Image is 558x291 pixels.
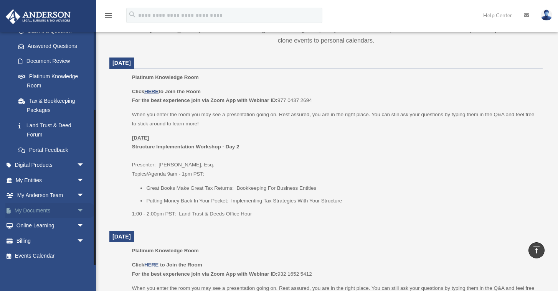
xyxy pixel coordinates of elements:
p: 1:00 - 2:00pm PST: Land Trust & Deeds Office Hour [132,209,537,219]
b: Click [132,262,160,268]
a: HERE [144,89,158,94]
span: arrow_drop_down [77,218,92,234]
a: Tax & Bookkeeping Packages [11,93,96,118]
b: For the best experience join via Zoom App with Webinar ID: [132,97,277,103]
a: Document Review [11,54,96,69]
i: menu [104,11,113,20]
b: Structure Implementation Workshop - Day 2 [132,144,239,150]
a: My Documentsarrow_drop_down [5,203,96,218]
p: 977 0437 2694 [132,87,537,105]
a: My Entitiesarrow_drop_down [5,173,96,188]
a: Digital Productsarrow_drop_down [5,158,96,173]
a: Land Trust & Deed Forum [11,118,96,142]
a: Answered Questions [11,38,96,54]
span: arrow_drop_down [77,158,92,173]
a: HERE [144,262,158,268]
a: vertical_align_top [528,242,545,258]
b: to Join the Room [160,262,202,268]
img: User Pic [541,10,552,21]
a: menu [104,13,113,20]
span: Platinum Knowledge Room [132,248,199,253]
a: Online Learningarrow_drop_down [5,218,96,233]
b: Click to Join the Room [132,89,201,94]
p: 932 1652 5412 [132,260,537,278]
span: arrow_drop_down [77,188,92,204]
li: Putting Money Back In Your Pocket: Implementing Tax Strategies With Your Structure [146,196,537,206]
a: My Anderson Teamarrow_drop_down [5,188,96,203]
li: Great Books Make Great Tax Returns: Bookkeeping For Business Entities [146,184,537,193]
b: For the best experience join via Zoom App with Webinar ID: [132,271,277,277]
span: [DATE] [112,233,131,240]
span: arrow_drop_down [77,173,92,188]
a: Platinum Knowledge Room [11,69,92,93]
i: vertical_align_top [532,245,541,255]
u: [DATE] [132,135,149,141]
img: Anderson Advisors Platinum Portal [3,9,73,24]
a: Events Calendar [5,248,96,264]
span: [DATE] [112,60,131,66]
span: arrow_drop_down [77,203,92,219]
i: search [128,10,137,19]
a: Portal Feedback [11,142,96,158]
span: arrow_drop_down [77,233,92,249]
span: Platinum Knowledge Room [132,74,199,80]
p: When you enter the room you may see a presentation going on. Rest assured, you are in the right p... [132,110,537,128]
a: Billingarrow_drop_down [5,233,96,248]
p: Presenter: [PERSON_NAME], Esq. Topics/Agenda 9am - 1pm PST: [132,133,537,179]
